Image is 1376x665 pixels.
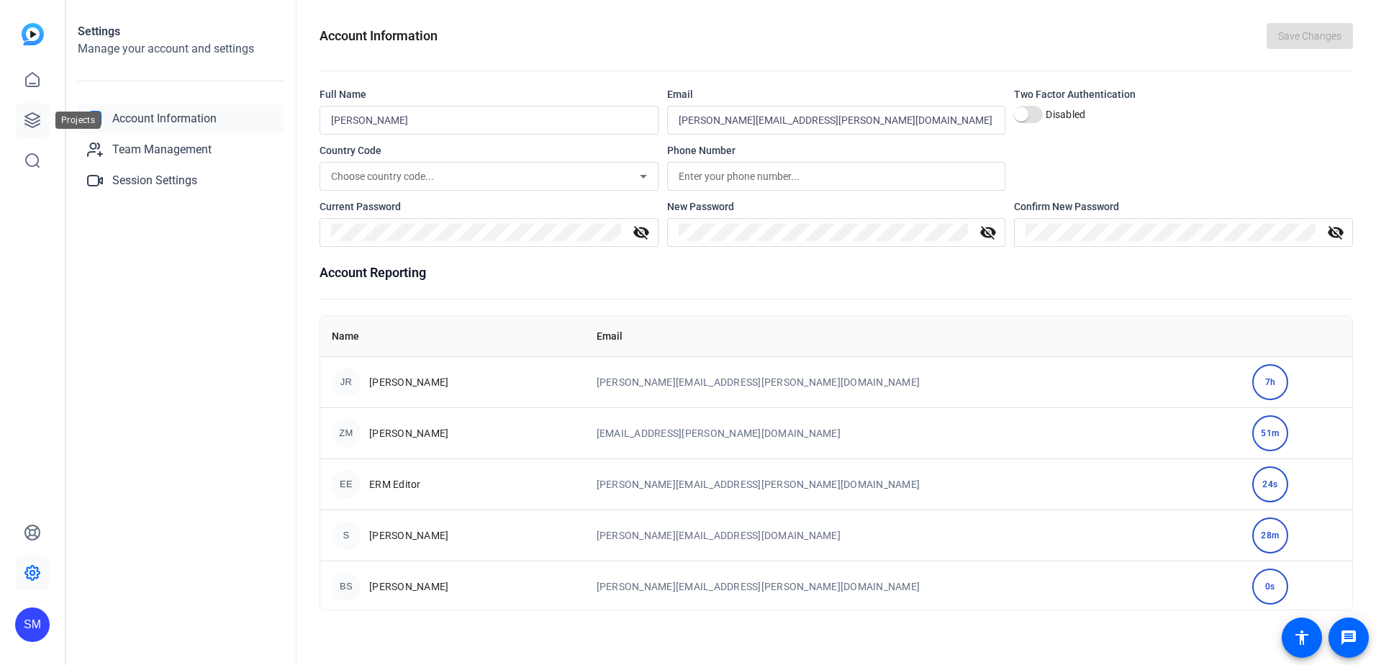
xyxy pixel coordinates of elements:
[78,166,284,195] a: Session Settings
[320,143,658,158] div: Country Code
[320,87,658,101] div: Full Name
[320,199,658,214] div: Current Password
[320,263,1353,283] h1: Account Reporting
[585,316,1241,356] th: Email
[332,572,361,601] div: BS
[22,23,44,45] img: blue-gradient.svg
[1293,629,1311,646] mat-icon: accessibility
[585,561,1241,612] td: [PERSON_NAME][EMAIL_ADDRESS][PERSON_NAME][DOMAIN_NAME]
[585,510,1241,561] td: [PERSON_NAME][EMAIL_ADDRESS][DOMAIN_NAME]
[1318,224,1353,241] mat-icon: visibility_off
[331,171,434,182] span: Choose country code...
[1340,629,1357,646] mat-icon: message
[332,521,361,550] div: S
[331,112,647,129] input: Enter your name...
[369,579,448,594] span: [PERSON_NAME]
[112,172,197,189] span: Session Settings
[320,26,438,46] h1: Account Information
[112,141,212,158] span: Team Management
[585,458,1241,510] td: [PERSON_NAME][EMAIL_ADDRESS][PERSON_NAME][DOMAIN_NAME]
[112,110,217,127] span: Account Information
[15,607,50,642] div: SM
[667,87,1006,101] div: Email
[624,224,658,241] mat-icon: visibility_off
[1014,199,1353,214] div: Confirm New Password
[971,224,1005,241] mat-icon: visibility_off
[369,426,448,440] span: [PERSON_NAME]
[667,199,1006,214] div: New Password
[1252,466,1288,502] div: 24s
[585,356,1241,407] td: [PERSON_NAME][EMAIL_ADDRESS][PERSON_NAME][DOMAIN_NAME]
[1252,415,1288,451] div: 51m
[78,23,284,40] h1: Settings
[332,368,361,397] div: JR
[1252,517,1288,553] div: 28m
[320,316,585,356] th: Name
[1252,364,1288,400] div: 7h
[1014,87,1353,101] div: Two Factor Authentication
[369,375,448,389] span: [PERSON_NAME]
[679,168,995,185] input: Enter your phone number...
[78,104,284,133] a: Account Information
[332,470,361,499] div: EE
[1252,569,1288,605] div: 0s
[78,135,284,164] a: Team Management
[78,40,284,58] h2: Manage your account and settings
[369,477,421,492] span: ERM Editor
[679,112,995,129] input: Enter your email...
[55,112,101,129] div: Projects
[667,143,1006,158] div: Phone Number
[1043,107,1085,122] label: Disabled
[332,419,361,448] div: ZM
[585,407,1241,458] td: [EMAIL_ADDRESS][PERSON_NAME][DOMAIN_NAME]
[369,528,448,543] span: [PERSON_NAME]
